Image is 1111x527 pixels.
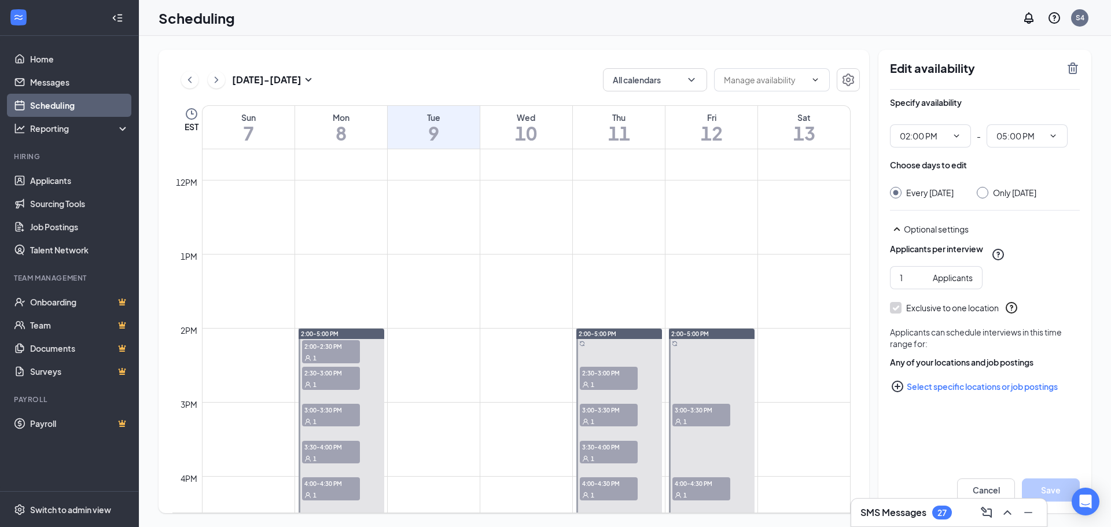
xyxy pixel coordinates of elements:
[906,187,954,198] div: Every [DATE]
[582,381,589,388] svg: User
[890,159,967,171] div: Choose days to edit
[991,248,1005,261] svg: QuestionInfo
[313,455,317,463] span: 1
[758,112,850,123] div: Sat
[304,455,311,462] svg: User
[480,106,572,149] a: September 10, 2025
[178,324,200,337] div: 2pm
[952,131,961,141] svg: ChevronDown
[302,441,360,452] span: 3:30-4:00 PM
[304,355,311,362] svg: User
[301,330,339,338] span: 2:00-5:00 PM
[758,123,850,143] h1: 13
[890,243,983,255] div: Applicants per interview
[295,112,387,123] div: Mon
[203,106,295,149] a: September 7, 2025
[582,418,589,425] svg: User
[208,71,225,89] button: ChevronRight
[904,223,1080,235] div: Optional settings
[30,169,129,192] a: Applicants
[591,418,594,426] span: 1
[30,290,129,314] a: OnboardingCrown
[998,503,1017,522] button: ChevronUp
[30,215,129,238] a: Job Postings
[591,381,594,389] span: 1
[672,477,730,489] span: 4:00-4:30 PM
[211,73,222,87] svg: ChevronRight
[1049,131,1058,141] svg: ChevronDown
[174,176,200,189] div: 12pm
[980,506,994,519] svg: ComposeMessage
[582,455,589,462] svg: User
[671,330,709,338] span: 2:00-5:00 PM
[30,47,129,71] a: Home
[30,504,111,515] div: Switch to admin view
[480,112,572,123] div: Wed
[178,398,200,411] div: 3pm
[890,356,1080,368] div: Any of your locations and job postings
[580,441,638,452] span: 3:30-4:00 PM
[178,472,200,485] div: 4pm
[683,491,687,499] span: 1
[388,106,480,149] a: September 9, 2025
[582,492,589,499] svg: User
[232,73,301,86] h3: [DATE] - [DATE]
[159,8,235,28] h1: Scheduling
[30,412,129,435] a: PayrollCrown
[1022,478,1080,502] button: Save
[591,455,594,463] span: 1
[860,506,926,519] h3: SMS Messages
[181,71,198,89] button: ChevronLeft
[675,418,682,425] svg: User
[388,112,480,123] div: Tue
[580,367,638,378] span: 2:30-3:00 PM
[185,121,198,132] span: EST
[580,477,638,489] span: 4:00-4:30 PM
[30,71,129,94] a: Messages
[1072,488,1099,515] div: Open Intercom Messenger
[573,123,665,143] h1: 11
[295,123,387,143] h1: 8
[665,106,757,149] a: September 12, 2025
[184,73,196,87] svg: ChevronLeft
[14,504,25,515] svg: Settings
[14,123,25,134] svg: Analysis
[302,340,360,352] span: 2:00-2:30 PM
[1076,13,1084,23] div: S4
[665,112,757,123] div: Fri
[30,192,129,215] a: Sourcing Tools
[933,271,973,284] div: Applicants
[837,68,860,91] button: Settings
[672,404,730,415] span: 3:00-3:30 PM
[957,478,1015,502] button: Cancel
[1000,506,1014,519] svg: ChevronUp
[906,302,999,314] div: Exclusive to one location
[890,375,1080,398] button: Select specific locations or job postingsPlusCircle
[112,12,123,24] svg: Collapse
[890,222,904,236] svg: SmallChevronUp
[993,187,1036,198] div: Only [DATE]
[758,106,850,149] a: September 13, 2025
[14,395,127,404] div: Payroll
[724,73,806,86] input: Manage availability
[686,74,697,86] svg: ChevronDown
[313,418,317,426] span: 1
[480,123,572,143] h1: 10
[13,12,24,23] svg: WorkstreamLogo
[811,75,820,84] svg: ChevronDown
[1022,11,1036,25] svg: Notifications
[30,123,130,134] div: Reporting
[313,381,317,389] span: 1
[30,94,129,117] a: Scheduling
[579,330,616,338] span: 2:00-5:00 PM
[1005,301,1018,315] svg: QuestionInfo
[304,492,311,499] svg: User
[1066,61,1080,75] svg: TrashOutline
[573,112,665,123] div: Thu
[890,97,962,108] div: Specify availability
[573,106,665,149] a: September 11, 2025
[841,73,855,87] svg: Settings
[1047,11,1061,25] svg: QuestionInfo
[890,326,1080,349] div: Applicants can schedule interviews in this time range for:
